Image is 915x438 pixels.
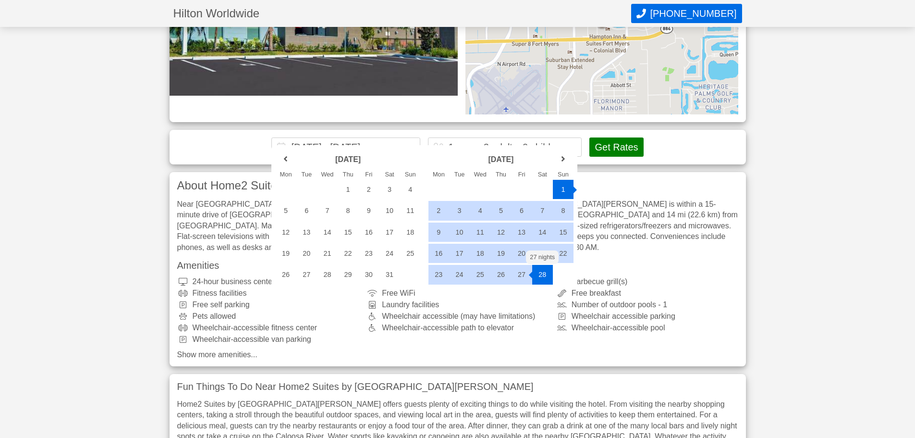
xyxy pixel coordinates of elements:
input: Choose Dates [271,138,420,157]
div: 11 [400,201,421,220]
div: 15 [553,223,573,242]
div: 4 [470,201,490,220]
div: 27 [512,265,532,284]
div: 15 [338,223,358,242]
div: 12 [275,223,296,242]
div: 26 [275,265,296,284]
div: Laundry facilities [366,301,549,309]
div: 26 [490,265,511,284]
div: 27 [296,265,317,284]
div: Number of outdoor pools - 1 [556,301,738,309]
div: 9 [358,201,379,220]
div: 3 [449,201,470,220]
div: Fri [512,172,532,178]
div: 6 [296,201,317,220]
div: 4 [400,180,421,199]
div: 24 [379,244,400,263]
a: Show more amenities... [177,351,738,359]
div: 6 [512,201,532,220]
h1: Hilton Worldwide [173,8,632,19]
div: 24-hour business center [177,278,359,286]
div: 19 [275,244,296,263]
div: Wheelchair accessible parking [556,313,738,320]
div: 29 [338,265,358,284]
a: previous month [279,152,293,166]
div: 1 [338,180,358,199]
div: Fitness facilities [177,289,359,297]
div: Mon [275,172,296,178]
div: 12 [490,223,511,242]
div: 9 [428,223,449,242]
div: 10 [449,223,470,242]
div: Wheelchair-accessible fitness center [177,324,359,332]
div: Tue [296,172,317,178]
div: 20 [512,244,532,263]
div: Wheelchair-accessible path to elevator [366,324,549,332]
div: 1 [553,180,573,199]
div: Wed [317,172,338,178]
div: Thu [338,172,358,178]
div: 3 [379,180,400,199]
div: Sat [532,172,553,178]
div: 18 [470,244,490,263]
div: 18 [400,223,421,242]
div: 10 [379,201,400,220]
div: 13 [296,223,317,242]
div: 25 [400,244,421,263]
div: Wed [470,172,490,178]
div: 28 [532,265,553,284]
div: 2 [358,180,379,199]
div: Free breakfast [556,289,738,297]
div: Pets allowed [177,313,359,320]
div: 14 [532,223,553,242]
div: 25 [470,265,490,284]
div: 30 [358,265,379,284]
div: 7 [317,201,338,220]
h3: Amenities [177,261,738,270]
div: 24 [449,265,470,284]
h3: About Home2 Suites by [GEOGRAPHIC_DATA][PERSON_NAME] [177,180,738,191]
div: 13 [512,223,532,242]
div: Tue [449,172,470,178]
div: Sun [553,172,573,178]
div: Free WiFi [366,289,549,297]
button: Call [631,4,742,23]
div: 23 [358,244,379,263]
div: 14 [317,223,338,242]
div: 7 [532,201,553,220]
div: Barbecue grill(s) [556,278,738,286]
div: 5 [490,201,511,220]
div: Wheelchair-accessible pool [556,324,738,332]
div: Sat [379,172,400,178]
div: 16 [428,244,449,263]
div: 21 [532,244,553,263]
div: 11 [470,223,490,242]
div: 5 [275,201,296,220]
div: Free self parking [177,301,359,309]
div: 23 [428,265,449,284]
div: 17 [449,244,470,263]
div: 17 [379,223,400,242]
div: 19 [490,244,511,263]
div: Wheelchair accessible (may have limitations) [366,313,549,320]
div: Thu [490,172,511,178]
div: 22 [553,244,573,263]
div: Near [GEOGRAPHIC_DATA] Located in [GEOGRAPHIC_DATA][PERSON_NAME], Home2 Suites by [GEOGRAPHIC_DAT... [177,199,738,253]
div: Mon [428,172,449,178]
header: [DATE] [296,152,400,167]
div: Fri [358,172,379,178]
div: 1 room, 2 adults, 0 children [448,142,564,152]
div: 28 [317,265,338,284]
span: [PHONE_NUMBER] [650,8,736,19]
div: 20 [296,244,317,263]
div: 22 [338,244,358,263]
div: 2 [428,201,449,220]
div: 16 [358,223,379,242]
button: Get Rates [589,138,643,157]
div: Wheelchair-accessible van parking [177,336,359,343]
div: Sun [400,172,421,178]
header: [DATE] [449,152,553,167]
div: 21 [317,244,338,263]
a: next month [556,152,570,166]
h3: Fun Things To Do Near Home2 Suites by [GEOGRAPHIC_DATA][PERSON_NAME] [177,382,738,391]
